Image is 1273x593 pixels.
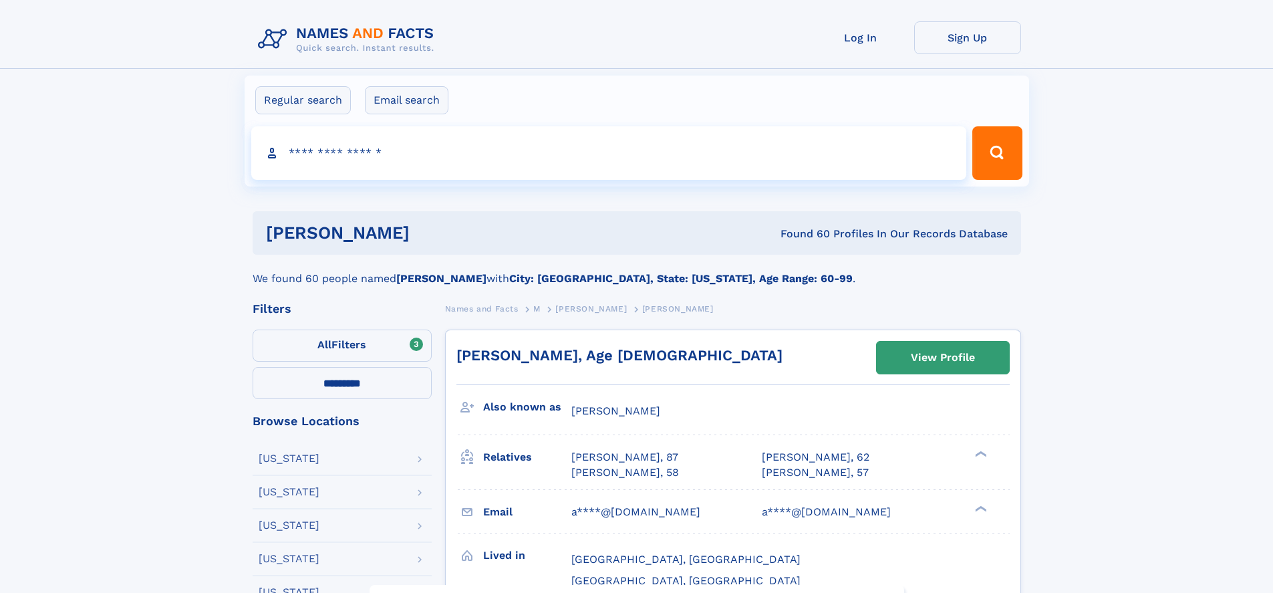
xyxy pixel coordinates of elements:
span: [GEOGRAPHIC_DATA], [GEOGRAPHIC_DATA] [571,574,801,587]
a: Log In [807,21,914,54]
div: ❯ [972,450,988,459]
a: [PERSON_NAME], 57 [762,465,869,480]
input: search input [251,126,967,180]
div: Browse Locations [253,415,432,427]
a: [PERSON_NAME] [555,300,627,317]
div: Filters [253,303,432,315]
button: Search Button [972,126,1022,180]
h3: Lived in [483,544,571,567]
h3: Also known as [483,396,571,419]
div: ❯ [972,504,988,513]
div: [US_STATE] [259,487,319,497]
div: [US_STATE] [259,520,319,531]
a: Sign Up [914,21,1021,54]
img: Logo Names and Facts [253,21,445,57]
span: [PERSON_NAME] [642,304,714,314]
div: Found 60 Profiles In Our Records Database [595,227,1008,241]
span: [PERSON_NAME] [555,304,627,314]
a: [PERSON_NAME], Age [DEMOGRAPHIC_DATA] [456,347,783,364]
span: M [533,304,541,314]
a: View Profile [877,342,1009,374]
b: City: [GEOGRAPHIC_DATA], State: [US_STATE], Age Range: 60-99 [509,272,853,285]
a: Names and Facts [445,300,519,317]
div: [US_STATE] [259,453,319,464]
div: [US_STATE] [259,554,319,564]
h3: Relatives [483,446,571,469]
a: M [533,300,541,317]
div: View Profile [911,342,975,373]
span: All [317,338,331,351]
a: [PERSON_NAME], 87 [571,450,678,465]
span: [GEOGRAPHIC_DATA], [GEOGRAPHIC_DATA] [571,553,801,566]
b: [PERSON_NAME] [396,272,486,285]
label: Regular search [255,86,351,114]
h3: Email [483,501,571,523]
div: We found 60 people named with . [253,255,1021,287]
h1: [PERSON_NAME] [266,225,595,241]
label: Filters [253,330,432,362]
a: [PERSON_NAME], 58 [571,465,679,480]
a: [PERSON_NAME], 62 [762,450,869,465]
span: [PERSON_NAME] [571,404,660,417]
label: Email search [365,86,448,114]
